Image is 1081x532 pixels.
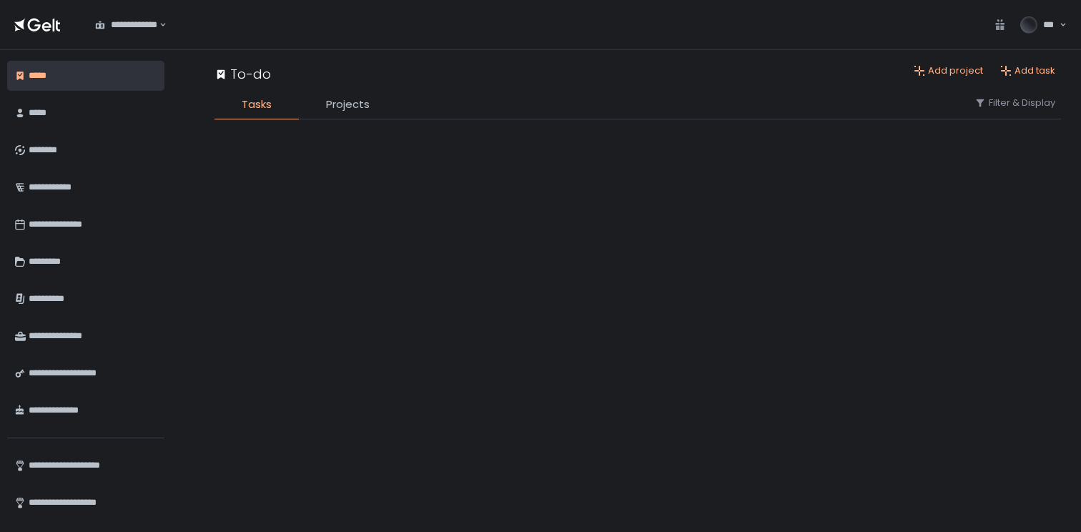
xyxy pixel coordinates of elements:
span: Projects [326,97,370,113]
button: Add task [1000,64,1055,77]
div: Search for option [86,10,167,40]
div: To-do [214,64,271,84]
button: Filter & Display [974,97,1055,109]
button: Add project [914,64,983,77]
input: Search for option [157,18,158,32]
span: Tasks [242,97,272,113]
